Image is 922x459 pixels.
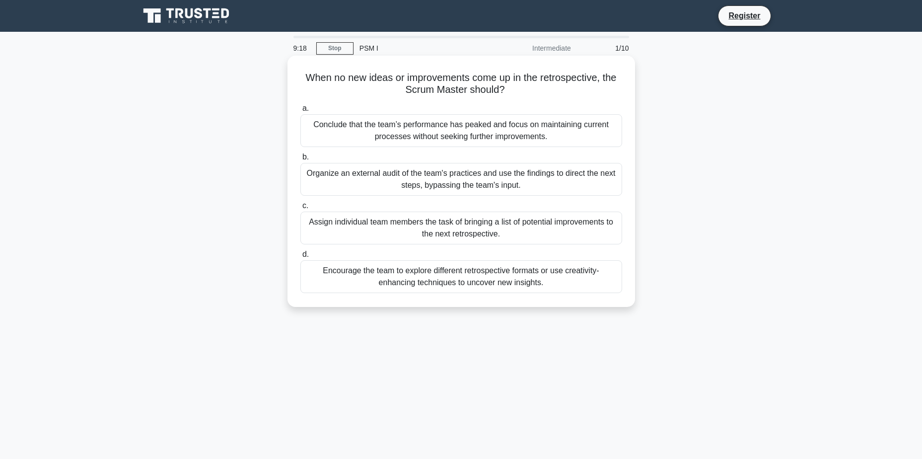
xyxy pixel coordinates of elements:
div: Assign individual team members the task of bringing a list of potential improvements to the next ... [300,212,622,244]
div: Encourage the team to explore different retrospective formats or use creativity-enhancing techniq... [300,260,622,293]
div: PSM I [354,38,490,58]
span: a. [302,104,309,112]
div: 1/10 [577,38,635,58]
div: Conclude that the team’s performance has peaked and focus on maintaining current processes withou... [300,114,622,147]
div: Organize an external audit of the team's practices and use the findings to direct the next steps,... [300,163,622,196]
a: Stop [316,42,354,55]
span: c. [302,201,308,210]
div: 9:18 [287,38,316,58]
span: d. [302,250,309,258]
h5: When no new ideas or improvements come up in the retrospective, the Scrum Master should? [299,72,623,96]
span: b. [302,153,309,161]
div: Intermediate [490,38,577,58]
a: Register [722,9,766,22]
